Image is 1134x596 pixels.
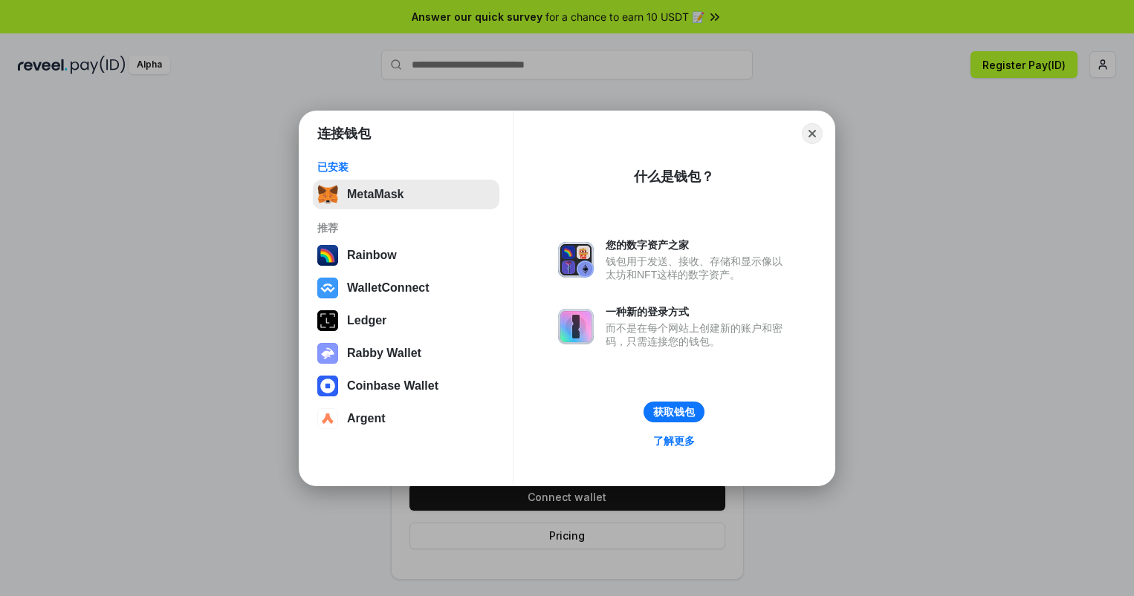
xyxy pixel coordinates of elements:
div: 一种新的登录方式 [606,305,790,318]
button: Close [802,123,823,144]
button: WalletConnect [313,273,499,303]
button: Rabby Wallet [313,338,499,368]
div: 而不是在每个网站上创建新的账户和密码，只需连接您的钱包。 [606,321,790,348]
div: MetaMask [347,188,404,201]
img: svg+xml,%3Csvg%20width%3D%2228%22%20height%3D%2228%22%20viewBox%3D%220%200%2028%2028%22%20fill%3D... [317,408,338,429]
div: 您的数字资产之家 [606,238,790,252]
img: svg+xml,%3Csvg%20xmlns%3D%22http%3A%2F%2Fwww.w3.org%2F2000%2Fsvg%22%20fill%3D%22none%22%20viewBox... [317,343,338,364]
button: 获取钱包 [644,402,704,422]
img: svg+xml,%3Csvg%20width%3D%22120%22%20height%3D%22120%22%20viewBox%3D%220%200%20120%20120%22%20fil... [317,245,338,266]
div: 获取钱包 [653,405,695,419]
div: Rainbow [347,249,397,262]
div: 了解更多 [653,434,695,448]
img: svg+xml,%3Csvg%20xmlns%3D%22http%3A%2F%2Fwww.w3.org%2F2000%2Fsvg%22%20width%3D%2228%22%20height%3... [317,310,338,331]
div: Coinbase Wallet [347,379,438,393]
h1: 连接钱包 [317,125,371,143]
button: Coinbase Wallet [313,371,499,401]
button: Ledger [313,306,499,335]
button: MetaMask [313,180,499,209]
div: 什么是钱包？ [634,168,714,186]
img: svg+xml,%3Csvg%20xmlns%3D%22http%3A%2F%2Fwww.w3.org%2F2000%2Fsvg%22%20fill%3D%22none%22%20viewBox... [558,242,594,278]
img: svg+xml,%3Csvg%20xmlns%3D%22http%3A%2F%2Fwww.w3.org%2F2000%2Fsvg%22%20fill%3D%22none%22%20viewBox... [558,309,594,344]
img: svg+xml,%3Csvg%20width%3D%2228%22%20height%3D%2228%22%20viewBox%3D%220%200%2028%2028%22%20fill%3D... [317,278,338,298]
img: svg+xml,%3Csvg%20fill%3D%22none%22%20height%3D%2233%22%20viewBox%3D%220%200%2035%2033%22%20width%... [317,184,338,205]
div: WalletConnect [347,281,430,295]
button: Rainbow [313,240,499,270]
div: 推荐 [317,221,495,235]
div: Argent [347,412,386,425]
div: Ledger [347,314,386,327]
div: Rabby Wallet [347,347,421,360]
div: 钱包用于发送、接收、存储和显示像以太坊和NFT这样的数字资产。 [606,255,790,281]
button: Argent [313,404,499,433]
div: 已安装 [317,160,495,174]
img: svg+xml,%3Csvg%20width%3D%2228%22%20height%3D%2228%22%20viewBox%3D%220%200%2028%2028%22%20fill%3D... [317,376,338,396]
a: 了解更多 [644,431,704,451]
